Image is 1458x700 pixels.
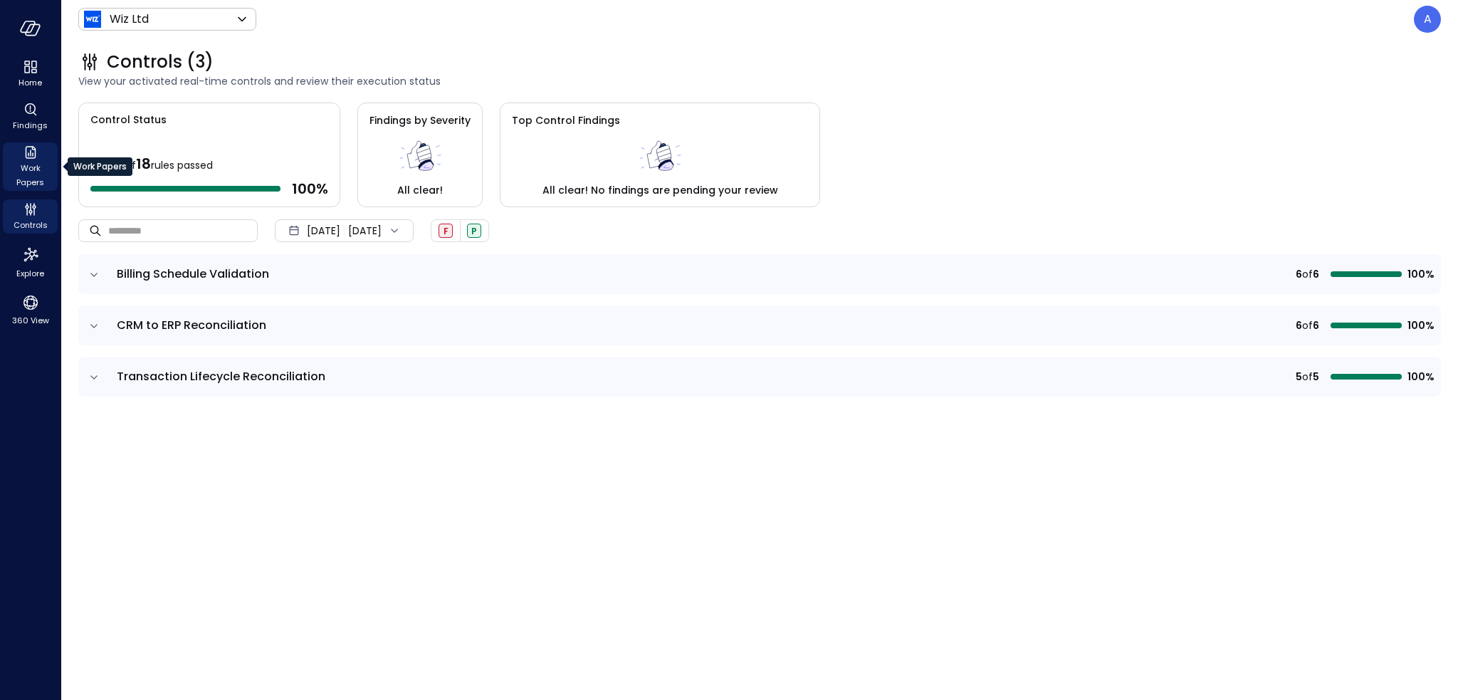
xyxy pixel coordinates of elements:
span: All clear! [397,182,443,198]
button: expand row [87,370,101,385]
span: Billing Schedule Validation [117,266,269,282]
img: Icon [84,11,101,28]
span: 18 [90,154,105,174]
div: Home [3,57,58,91]
span: Findings [13,118,48,132]
span: 360 View [12,313,49,328]
span: 6 [1313,266,1319,282]
div: Work Papers [3,142,58,191]
span: 18 [136,154,151,174]
span: Findings by Severity [369,113,471,127]
span: 6 [1296,318,1302,333]
div: Explore [3,242,58,282]
div: 360 View [3,291,58,329]
span: of [1302,266,1313,282]
div: Findings [3,100,58,134]
div: Passed [467,224,481,238]
span: Work Papers [9,161,52,189]
span: [DATE] [307,223,340,239]
div: Abel Zhao [1414,6,1441,33]
button: expand row [87,319,101,333]
span: Controls (3) [107,51,214,73]
span: 100% [1407,318,1432,333]
span: All clear! No findings are pending your review [542,182,778,198]
span: CRM to ERP Reconciliation [117,317,266,333]
span: F [444,225,449,237]
button: expand row [87,268,101,282]
span: rules passed [151,158,213,172]
span: 6 [1313,318,1319,333]
span: Top Control Findings [512,113,620,127]
div: Failed [439,224,453,238]
span: 100% [1407,266,1432,282]
span: P [471,225,477,237]
span: View your activated real-time controls and review their execution status [78,73,1441,89]
span: Home [19,75,42,90]
span: 5 [1313,369,1319,385]
p: A [1424,11,1432,28]
span: Transaction Lifecycle Reconciliation [117,368,325,385]
span: 100% [1407,369,1432,385]
span: of [1302,318,1313,333]
span: 6 [1296,266,1302,282]
p: Wiz Ltd [110,11,149,28]
span: 5 [1296,369,1302,385]
div: Work Papers [68,157,132,176]
span: Control Status [79,103,167,127]
span: of [1302,369,1313,385]
span: Explore [16,266,44,281]
span: Controls [14,218,48,232]
div: Controls [3,199,58,234]
span: 100 % [292,179,328,198]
